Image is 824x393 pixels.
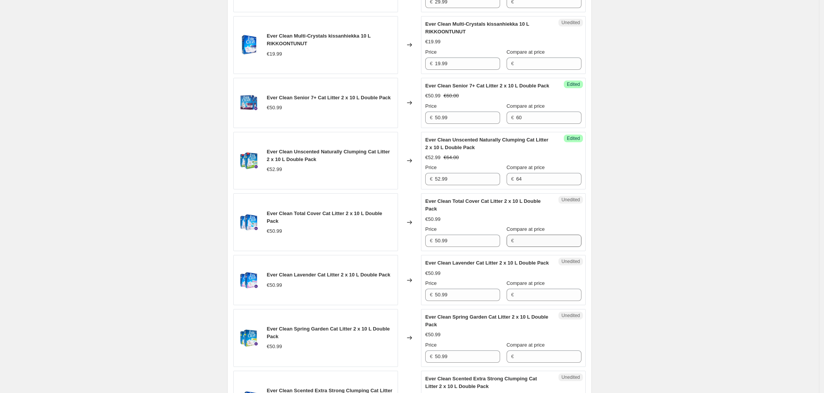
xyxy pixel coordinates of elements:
[425,38,441,46] div: €19.99
[425,49,437,55] span: Price
[561,312,580,319] span: Unedited
[267,149,390,162] span: Ever Clean Unscented Naturally Clumping Cat Litter 2 x 10 L Double Pack
[425,280,437,286] span: Price
[238,211,261,234] img: Ever_Clean_Total_Cover_80x.jpg
[511,354,514,359] span: €
[425,226,437,232] span: Price
[561,20,580,26] span: Unedited
[425,21,529,35] span: Ever Clean Multi-Crystals kissanhiekka 10 L RIKKOONTUNUT
[238,149,261,172] img: Ever_Clean_Unscented_Naturally_80x.jpg
[507,280,545,286] span: Compare at price
[511,176,514,182] span: €
[238,269,261,292] img: Ever_Clean_Lavender_80x.jpg
[238,91,261,114] img: Ever_Clean_Senior_7_80x.jpg
[507,49,545,55] span: Compare at price
[267,166,282,173] div: €52.99
[430,292,433,298] span: €
[267,326,390,339] span: Ever Clean Spring Garden Cat Litter 2 x 10 L Double Pack
[267,33,371,46] span: Ever Clean Multi-Crystals kissanhiekka 10 L RIKKOONTUNUT
[267,281,282,289] div: €50.99
[567,81,580,87] span: Edited
[425,215,441,223] div: €50.99
[425,198,541,212] span: Ever Clean Total Cover Cat Litter 2 x 10 L Double Pack
[425,137,548,150] span: Ever Clean Unscented Naturally Clumping Cat Litter 2 x 10 L Double Pack
[511,292,514,298] span: €
[511,238,514,243] span: €
[425,270,441,277] div: €50.99
[567,135,580,141] span: Edited
[425,164,437,170] span: Price
[507,103,545,109] span: Compare at price
[238,33,261,56] img: Ever-Clean-Super-Premium-Clumping-Cat-Litter-Multi-Crystals-10L-Product-Image-900x900px_a86b01a3-...
[430,61,433,66] span: €
[561,374,580,380] span: Unedited
[267,210,382,224] span: Ever Clean Total Cover Cat Litter 2 x 10 L Double Pack
[430,115,433,120] span: €
[511,115,514,120] span: €
[267,50,282,58] div: €19.99
[425,260,549,266] span: Ever Clean Lavender Cat Litter 2 x 10 L Double Pack
[430,354,433,359] span: €
[444,154,459,161] strike: €64.00
[267,95,391,100] span: Ever Clean Senior 7+ Cat Litter 2 x 10 L Double Pack
[425,83,549,89] span: Ever Clean Senior 7+ Cat Litter 2 x 10 L Double Pack
[425,331,441,339] div: €50.99
[430,176,433,182] span: €
[267,227,282,235] div: €50.99
[425,92,441,100] div: €50.99
[511,61,514,66] span: €
[444,92,459,100] strike: €60.00
[425,376,537,389] span: Ever Clean Scented Extra Strong Clumping Cat Litter 2 x 10 L Double Pack
[267,343,282,350] div: €50.99
[507,164,545,170] span: Compare at price
[507,342,545,348] span: Compare at price
[267,272,390,278] span: Ever Clean Lavender Cat Litter 2 x 10 L Double Pack
[425,154,441,161] div: €52.99
[507,226,545,232] span: Compare at price
[425,342,437,348] span: Price
[425,103,437,109] span: Price
[267,104,282,112] div: €50.99
[425,314,548,327] span: Ever Clean Spring Garden Cat Litter 2 x 10 L Double Pack
[561,258,580,265] span: Unedited
[238,326,261,349] img: Ever_Clean_Spring_Garden_80x.jpg
[430,238,433,243] span: €
[561,197,580,203] span: Unedited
